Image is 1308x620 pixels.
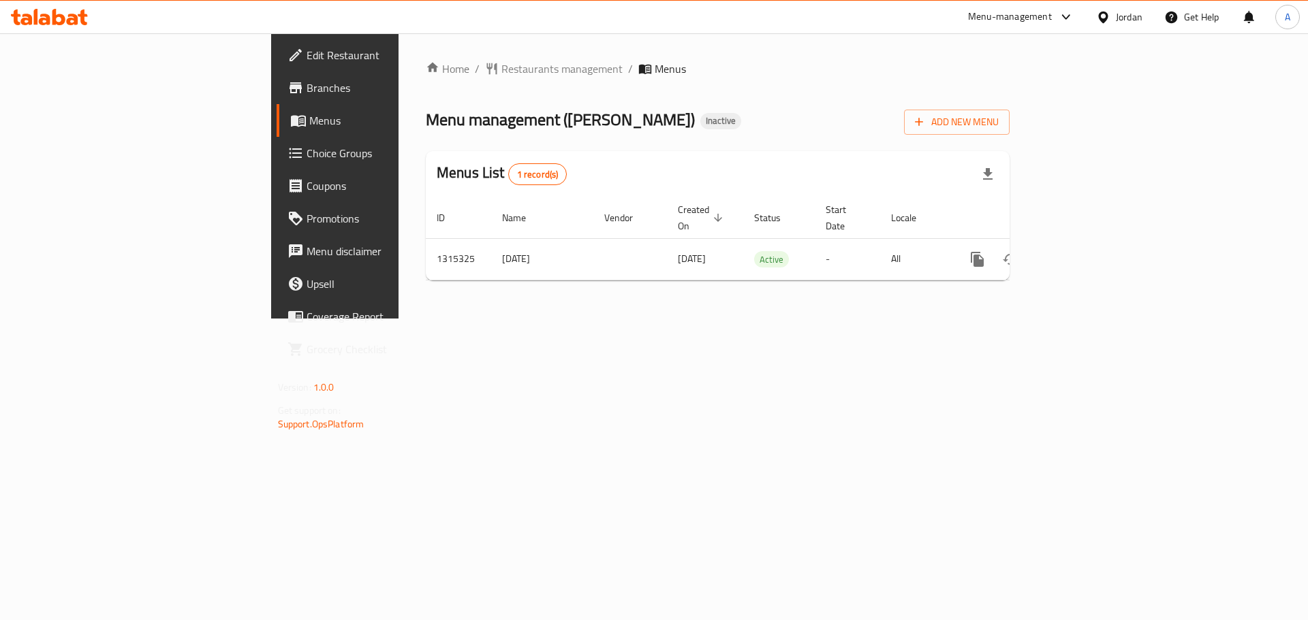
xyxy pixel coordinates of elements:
[277,71,490,104] a: Branches
[426,104,695,135] span: Menu management ( [PERSON_NAME] )
[994,243,1027,276] button: Change Status
[491,238,593,280] td: [DATE]
[815,238,880,280] td: -
[307,47,479,63] span: Edit Restaurant
[277,169,490,202] a: Coupons
[277,137,490,169] a: Choice Groups
[678,250,706,267] span: [DATE]
[278,402,341,419] span: Get support on:
[277,235,490,267] a: Menu disclaimer
[277,104,490,137] a: Menus
[678,201,727,234] span: Created On
[880,238,950,280] td: All
[628,61,633,77] li: /
[700,113,741,129] div: Inactive
[277,39,490,71] a: Edit Restaurant
[309,112,479,129] span: Menus
[604,210,651,226] span: Vendor
[426,197,1103,280] table: enhanced table
[502,210,544,226] span: Name
[278,378,311,396] span: Version:
[426,61,1010,77] nav: breadcrumb
[307,308,479,325] span: Coverage Report
[915,114,999,131] span: Add New Menu
[313,378,334,396] span: 1.0.0
[277,267,490,300] a: Upsell
[754,251,789,267] div: Active
[307,178,479,194] span: Coupons
[891,210,934,226] span: Locale
[437,163,567,185] h2: Menus List
[754,252,789,267] span: Active
[277,300,490,333] a: Coverage Report
[904,110,1010,135] button: Add New Menu
[961,243,994,276] button: more
[950,197,1103,239] th: Actions
[1116,10,1142,25] div: Jordan
[485,61,623,77] a: Restaurants management
[754,210,798,226] span: Status
[437,210,463,226] span: ID
[826,201,864,234] span: Start Date
[277,333,490,365] a: Grocery Checklist
[508,163,567,185] div: Total records count
[307,243,479,259] span: Menu disclaimer
[307,210,479,227] span: Promotions
[307,80,479,96] span: Branches
[278,415,364,433] a: Support.OpsPlatform
[655,61,686,77] span: Menus
[968,9,1052,25] div: Menu-management
[700,115,741,127] span: Inactive
[307,341,479,357] span: Grocery Checklist
[277,202,490,235] a: Promotions
[501,61,623,77] span: Restaurants management
[509,168,567,181] span: 1 record(s)
[307,276,479,292] span: Upsell
[1285,10,1290,25] span: A
[307,145,479,161] span: Choice Groups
